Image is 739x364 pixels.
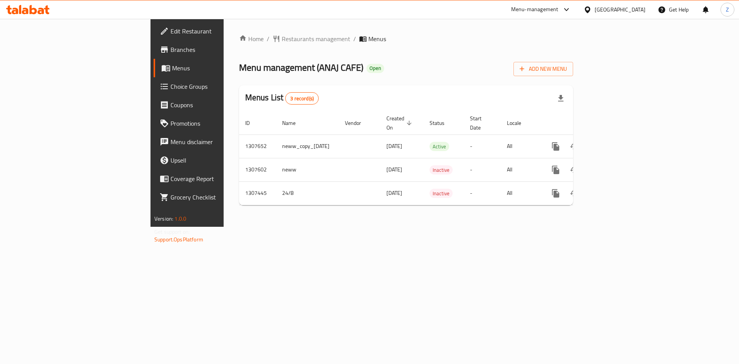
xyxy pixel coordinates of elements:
[154,77,274,96] a: Choice Groups
[345,118,371,128] span: Vendor
[507,118,531,128] span: Locale
[154,22,274,40] a: Edit Restaurant
[154,59,274,77] a: Menus
[171,174,268,183] span: Coverage Report
[464,135,501,158] td: -
[282,118,306,128] span: Name
[171,27,268,36] span: Edit Restaurant
[565,137,584,156] button: Change Status
[154,151,274,170] a: Upsell
[540,111,627,135] th: Actions
[366,64,384,73] div: Open
[726,5,729,14] span: Z
[245,118,260,128] span: ID
[154,133,274,151] a: Menu disclaimer
[154,40,274,59] a: Branches
[464,181,501,205] td: -
[430,189,453,198] span: Inactive
[239,34,573,43] nav: breadcrumb
[172,63,268,73] span: Menus
[386,188,402,198] span: [DATE]
[386,165,402,175] span: [DATE]
[547,137,565,156] button: more
[154,214,173,224] span: Version:
[565,161,584,179] button: Change Status
[239,59,363,76] span: Menu management ( ANAJ CAFE )
[386,114,414,132] span: Created On
[171,100,268,110] span: Coupons
[386,141,402,151] span: [DATE]
[171,45,268,54] span: Branches
[501,158,540,181] td: All
[353,34,356,43] li: /
[174,214,186,224] span: 1.0.0
[430,142,449,151] span: Active
[282,34,350,43] span: Restaurants management
[276,158,339,181] td: neww
[154,96,274,114] a: Coupons
[286,95,318,102] span: 3 record(s)
[171,193,268,202] span: Grocery Checklist
[520,64,567,74] span: Add New Menu
[285,92,319,105] div: Total records count
[239,111,627,205] table: enhanced table
[430,165,453,175] div: Inactive
[171,82,268,91] span: Choice Groups
[430,118,455,128] span: Status
[547,184,565,203] button: more
[470,114,492,132] span: Start Date
[154,114,274,133] a: Promotions
[368,34,386,43] span: Menus
[547,161,565,179] button: more
[464,158,501,181] td: -
[154,188,274,206] a: Grocery Checklist
[501,181,540,205] td: All
[565,184,584,203] button: Change Status
[501,135,540,158] td: All
[513,62,573,76] button: Add New Menu
[245,92,319,105] h2: Menus List
[171,156,268,165] span: Upsell
[276,181,339,205] td: 24/8
[366,65,384,71] span: Open
[430,166,453,175] span: Inactive
[171,137,268,146] span: Menu disclaimer
[511,5,558,14] div: Menu-management
[154,227,190,237] span: Get support on:
[276,135,339,158] td: neww_copy_[DATE]
[595,5,645,14] div: [GEOGRAPHIC_DATA]
[154,234,203,244] a: Support.OpsPlatform
[171,119,268,128] span: Promotions
[273,34,350,43] a: Restaurants management
[154,170,274,188] a: Coverage Report
[552,89,570,108] div: Export file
